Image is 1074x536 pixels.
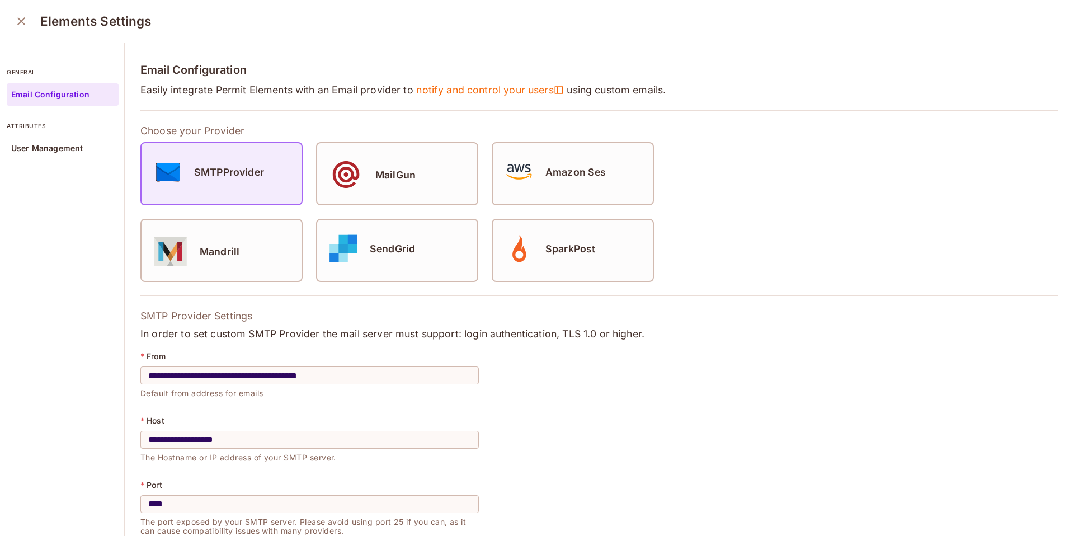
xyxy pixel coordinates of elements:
[194,167,264,178] h5: SMTPProvider
[545,243,595,255] h5: SparkPost
[140,449,479,462] p: The Hostname or IP address of your SMTP server.
[140,124,1058,138] p: Choose your Provider
[140,327,1058,341] p: In order to set custom SMTP Provider the mail server must support: login authentication, TLS 1.0 ...
[375,170,416,181] h5: MailGun
[147,416,164,425] p: Host
[545,167,606,178] h5: Amazon Ses
[147,481,162,490] p: Port
[140,309,1058,323] p: SMTP Provider Settings
[7,68,119,77] p: general
[40,13,152,29] h3: Elements Settings
[140,83,1058,97] p: Easily integrate Permit Elements with an Email provider to using custom emails.
[370,243,415,255] h5: SendGrid
[11,90,89,99] p: Email Configuration
[10,10,32,32] button: close
[147,352,166,361] p: From
[7,121,119,130] p: attributes
[140,513,479,535] p: The port exposed by your SMTP server. Please avoid using port 25 if you can, as it can cause comp...
[140,63,1058,77] h4: Email Configuration
[11,144,83,153] p: User Management
[140,384,479,398] p: Default from address for emails
[416,83,564,97] span: notify and control your users
[200,246,239,257] h5: Mandrill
